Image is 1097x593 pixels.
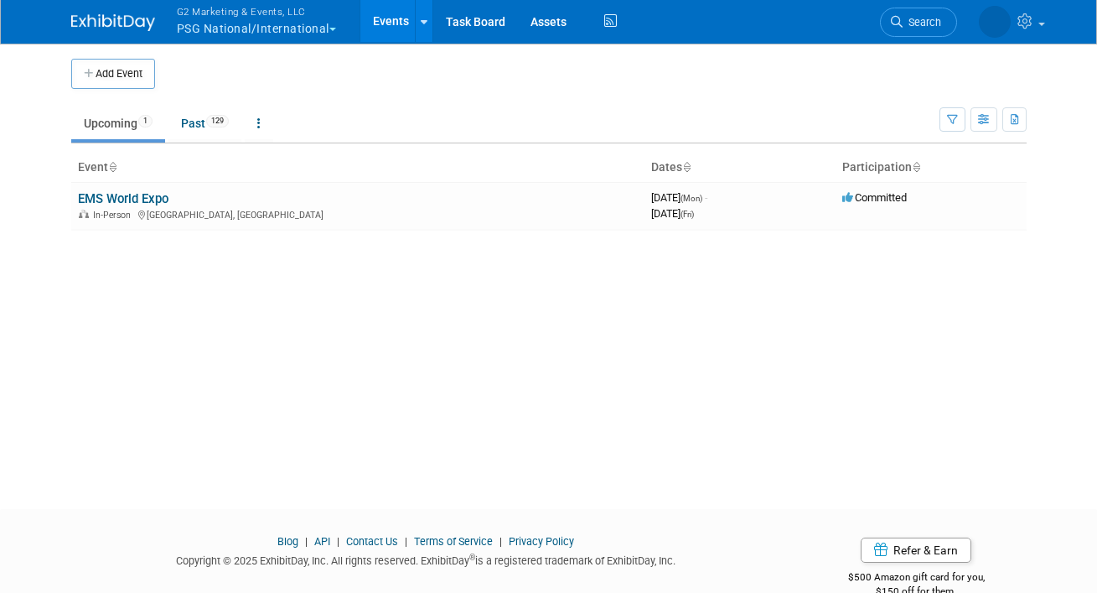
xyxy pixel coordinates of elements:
[78,207,638,221] div: [GEOGRAPHIC_DATA], [GEOGRAPHIC_DATA]
[651,207,694,220] span: [DATE]
[495,535,506,548] span: |
[401,535,411,548] span: |
[880,8,957,37] a: Search
[71,549,782,569] div: Copyright © 2025 ExhibitDay, Inc. All rights reserved. ExhibitDay is a registered trademark of Ex...
[71,59,155,89] button: Add Event
[979,6,1011,38] img: Nora McQuillan
[108,160,116,174] a: Sort by Event Name
[206,115,229,127] span: 129
[705,191,707,204] span: -
[346,535,398,548] a: Contact Us
[138,115,153,127] span: 1
[71,14,155,31] img: ExhibitDay
[903,16,941,29] span: Search
[333,535,344,548] span: |
[168,107,241,139] a: Past129
[71,107,165,139] a: Upcoming1
[651,191,707,204] span: [DATE]
[93,210,136,221] span: In-Person
[79,210,89,218] img: In-Person Event
[912,160,920,174] a: Sort by Participation Type
[842,191,907,204] span: Committed
[682,160,691,174] a: Sort by Start Date
[861,538,971,563] a: Refer & Earn
[301,535,312,548] span: |
[644,153,836,182] th: Dates
[680,194,702,203] span: (Mon)
[509,535,574,548] a: Privacy Policy
[469,553,475,562] sup: ®
[177,3,336,20] span: G2 Marketing & Events, LLC
[78,191,168,206] a: EMS World Expo
[680,210,694,219] span: (Fri)
[71,153,644,182] th: Event
[414,535,493,548] a: Terms of Service
[277,535,298,548] a: Blog
[314,535,330,548] a: API
[836,153,1027,182] th: Participation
